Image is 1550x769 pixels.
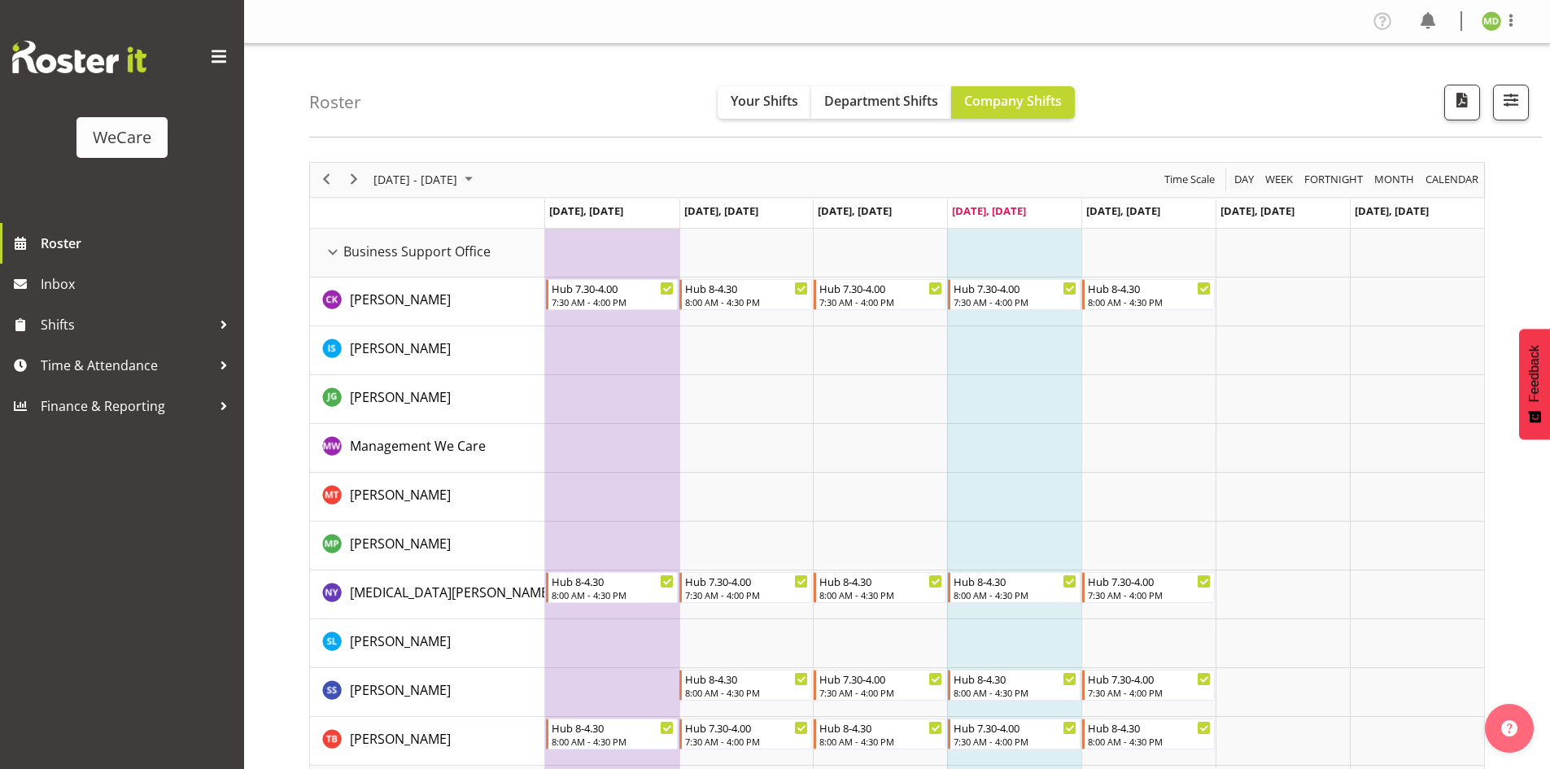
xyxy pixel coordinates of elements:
[310,473,545,522] td: Michelle Thomas resource
[1302,169,1366,190] button: Fortnight
[1220,203,1295,218] span: [DATE], [DATE]
[368,163,482,197] div: September 22 - 28, 2025
[948,670,1081,701] div: Savita Savita"s event - Hub 8-4.30 Begin From Thursday, September 25, 2025 at 8:00:00 AM GMT+12:0...
[350,729,451,749] a: [PERSON_NAME]
[718,86,811,119] button: Your Shifts
[1372,169,1417,190] button: Timeline Month
[350,680,451,700] a: [PERSON_NAME]
[1527,345,1542,402] span: Feedback
[819,295,942,308] div: 7:30 AM - 4:00 PM
[1082,279,1215,310] div: Chloe Kim"s event - Hub 8-4.30 Begin From Friday, September 26, 2025 at 8:00:00 AM GMT+12:00 Ends...
[954,735,1076,748] div: 7:30 AM - 4:00 PM
[1424,169,1480,190] span: calendar
[310,424,545,473] td: Management We Care resource
[814,670,946,701] div: Savita Savita"s event - Hub 7.30-4.00 Begin From Wednesday, September 24, 2025 at 7:30:00 AM GMT+...
[41,272,236,296] span: Inbox
[1082,572,1215,603] div: Nikita Yates"s event - Hub 7.30-4.00 Begin From Friday, September 26, 2025 at 7:30:00 AM GMT+12:0...
[350,290,451,309] a: [PERSON_NAME]
[824,92,938,110] span: Department Shifts
[350,486,451,504] span: [PERSON_NAME]
[1303,169,1364,190] span: Fortnight
[552,295,675,308] div: 7:30 AM - 4:00 PM
[552,719,675,736] div: Hub 8-4.30
[350,339,451,358] a: [PERSON_NAME]
[350,437,486,455] span: Management We Care
[93,125,151,150] div: WeCare
[343,242,491,261] span: Business Support Office
[310,619,545,668] td: Sarah Lamont resource
[1233,169,1255,190] span: Day
[350,631,451,651] a: [PERSON_NAME]
[685,573,808,589] div: Hub 7.30-4.00
[819,671,942,687] div: Hub 7.30-4.00
[954,588,1076,601] div: 8:00 AM - 4:30 PM
[954,719,1076,736] div: Hub 7.30-4.00
[350,583,552,601] span: [MEDICAL_DATA][PERSON_NAME]
[546,719,679,749] div: Tyla Boyd"s event - Hub 8-4.30 Begin From Monday, September 22, 2025 at 8:00:00 AM GMT+12:00 Ends...
[350,681,451,699] span: [PERSON_NAME]
[350,388,451,406] span: [PERSON_NAME]
[819,735,942,748] div: 8:00 AM - 4:30 PM
[312,163,340,197] div: previous period
[310,375,545,424] td: Janine Grundler resource
[12,41,146,73] img: Rosterit website logo
[310,277,545,326] td: Chloe Kim resource
[350,387,451,407] a: [PERSON_NAME]
[310,668,545,717] td: Savita Savita resource
[350,485,451,505] a: [PERSON_NAME]
[954,280,1076,296] div: Hub 7.30-4.00
[954,573,1076,589] div: Hub 8-4.30
[948,572,1081,603] div: Nikita Yates"s event - Hub 8-4.30 Begin From Thursday, September 25, 2025 at 8:00:00 AM GMT+12:00...
[684,203,758,218] span: [DATE], [DATE]
[951,86,1075,119] button: Company Shifts
[685,280,808,296] div: Hub 8-4.30
[685,295,808,308] div: 8:00 AM - 4:30 PM
[350,632,451,650] span: [PERSON_NAME]
[814,279,946,310] div: Chloe Kim"s event - Hub 7.30-4.00 Begin From Wednesday, September 24, 2025 at 7:30:00 AM GMT+12:0...
[546,279,679,310] div: Chloe Kim"s event - Hub 7.30-4.00 Begin From Monday, September 22, 2025 at 7:30:00 AM GMT+12:00 E...
[954,295,1076,308] div: 7:30 AM - 4:00 PM
[310,522,545,570] td: Millie Pumphrey resource
[546,572,679,603] div: Nikita Yates"s event - Hub 8-4.30 Begin From Monday, September 22, 2025 at 8:00:00 AM GMT+12:00 E...
[343,169,365,190] button: Next
[819,588,942,601] div: 8:00 AM - 4:30 PM
[679,719,812,749] div: Tyla Boyd"s event - Hub 7.30-4.00 Begin From Tuesday, September 23, 2025 at 7:30:00 AM GMT+12:00 ...
[41,394,212,418] span: Finance & Reporting
[679,572,812,603] div: Nikita Yates"s event - Hub 7.30-4.00 Begin From Tuesday, September 23, 2025 at 7:30:00 AM GMT+12:...
[1088,573,1211,589] div: Hub 7.30-4.00
[1088,295,1211,308] div: 8:00 AM - 4:30 PM
[371,169,480,190] button: September 2025
[1162,169,1218,190] button: Time Scale
[350,730,451,748] span: [PERSON_NAME]
[685,671,808,687] div: Hub 8-4.30
[948,719,1081,749] div: Tyla Boyd"s event - Hub 7.30-4.00 Begin From Thursday, September 25, 2025 at 7:30:00 AM GMT+12:00...
[310,229,545,277] td: Business Support Office resource
[952,203,1026,218] span: [DATE], [DATE]
[1088,719,1211,736] div: Hub 8-4.30
[1493,85,1529,120] button: Filter Shifts
[948,279,1081,310] div: Chloe Kim"s event - Hub 7.30-4.00 Begin From Thursday, September 25, 2025 at 7:30:00 AM GMT+12:00...
[679,279,812,310] div: Chloe Kim"s event - Hub 8-4.30 Begin From Tuesday, September 23, 2025 at 8:00:00 AM GMT+12:00 End...
[1519,329,1550,439] button: Feedback - Show survey
[1373,169,1416,190] span: Month
[1264,169,1295,190] span: Week
[1444,85,1480,120] button: Download a PDF of the roster according to the set date range.
[1088,735,1211,748] div: 8:00 AM - 4:30 PM
[964,92,1062,110] span: Company Shifts
[310,326,545,375] td: Isabel Simcox resource
[819,280,942,296] div: Hub 7.30-4.00
[41,231,236,256] span: Roster
[1088,686,1211,699] div: 7:30 AM - 4:00 PM
[350,583,552,602] a: [MEDICAL_DATA][PERSON_NAME]
[685,588,808,601] div: 7:30 AM - 4:00 PM
[1086,203,1160,218] span: [DATE], [DATE]
[372,169,459,190] span: [DATE] - [DATE]
[552,588,675,601] div: 8:00 AM - 4:30 PM
[814,719,946,749] div: Tyla Boyd"s event - Hub 8-4.30 Begin From Wednesday, September 24, 2025 at 8:00:00 AM GMT+12:00 E...
[731,92,798,110] span: Your Shifts
[350,291,451,308] span: [PERSON_NAME]
[1088,588,1211,601] div: 7:30 AM - 4:00 PM
[685,686,808,699] div: 8:00 AM - 4:30 PM
[1088,280,1211,296] div: Hub 8-4.30
[685,719,808,736] div: Hub 7.30-4.00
